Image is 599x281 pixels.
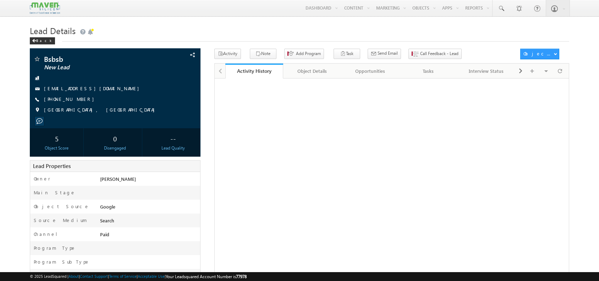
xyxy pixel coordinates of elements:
div: Disengaged [90,145,140,151]
a: Object Details [283,64,341,79]
div: Object Actions [523,50,554,57]
span: © 2025 LeadSquared | | | | | [30,273,247,280]
button: Task [334,49,360,59]
label: Source Medium [34,217,87,223]
span: New Lead [44,64,150,71]
a: Interview Status [457,64,516,79]
div: 0 [90,132,140,145]
span: Lead Properties [33,162,71,169]
span: Your Leadsquared Account Number is [166,274,247,279]
label: Main Stage [34,189,76,196]
div: -- [148,132,198,145]
button: Object Actions [520,49,559,59]
div: Object Score [32,145,82,151]
div: 5 [32,132,82,145]
div: Object Details [289,67,335,75]
button: Note [250,49,276,59]
div: Search [98,217,200,227]
a: About [68,274,79,279]
a: Terms of Service [109,274,137,279]
img: Custom Logo [30,2,60,14]
a: [EMAIL_ADDRESS][DOMAIN_NAME] [44,85,143,91]
div: Lead Quality [148,145,198,151]
div: Paid [98,231,200,241]
span: Send Email [378,50,398,56]
div: Interview Status [463,67,509,75]
label: Owner [34,175,50,182]
span: [PHONE_NUMBER] [44,96,98,103]
span: [GEOGRAPHIC_DATA], [GEOGRAPHIC_DATA] [44,107,158,114]
div: Back [30,37,55,44]
span: Lead Details [30,25,76,36]
label: Program SubType [34,259,90,265]
a: Back [30,37,59,43]
a: Contact Support [80,274,108,279]
a: Opportunities [341,64,400,79]
div: Opportunities [347,67,393,75]
label: Object Source [34,203,89,210]
button: Activity [214,49,241,59]
button: Send Email [368,49,401,59]
div: Tasks [405,67,451,75]
a: Tasks [399,64,457,79]
label: Program Type [34,245,76,251]
span: Add Program [296,50,321,57]
a: Acceptable Use [138,274,165,279]
a: Activity History [225,64,284,79]
button: Add Program [284,49,324,59]
button: Call Feedback - Lead [408,49,462,59]
span: Bsbsb [44,55,150,63]
span: [PERSON_NAME] [100,176,136,182]
div: Google [98,203,200,213]
div: Activity History [231,67,278,74]
span: 77978 [236,274,247,279]
span: Call Feedback - Lead [420,50,458,57]
label: Channel [34,231,63,237]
